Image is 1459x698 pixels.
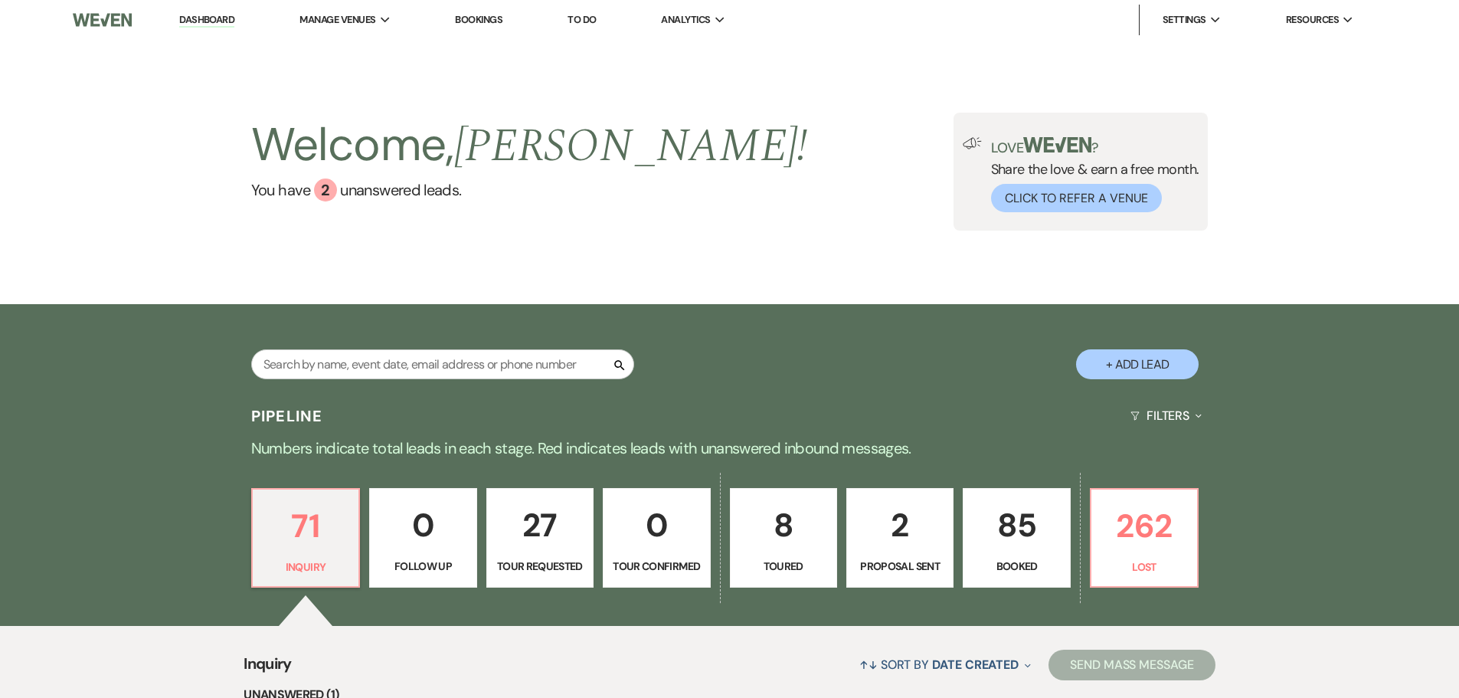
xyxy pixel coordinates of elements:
[1124,395,1208,436] button: Filters
[859,657,878,673] span: ↑↓
[1023,137,1091,152] img: weven-logo-green.svg
[314,179,337,202] div: 2
[1101,500,1188,552] p: 262
[244,652,292,685] span: Inquiry
[1101,559,1188,575] p: Lost
[846,488,954,588] a: 2Proposal Sent
[963,488,1070,588] a: 85Booked
[991,184,1162,212] button: Click to Refer a Venue
[856,558,944,575] p: Proposal Sent
[1286,12,1339,28] span: Resources
[613,500,700,551] p: 0
[730,488,837,588] a: 8Toured
[379,558,466,575] p: Follow Up
[613,558,700,575] p: Tour Confirmed
[299,12,375,28] span: Manage Venues
[251,113,808,179] h2: Welcome,
[568,13,596,26] a: To Do
[856,500,944,551] p: 2
[963,137,982,149] img: loud-speaker-illustration.svg
[379,500,466,551] p: 0
[179,13,234,28] a: Dashboard
[251,488,360,588] a: 71Inquiry
[454,111,808,182] span: [PERSON_NAME] !
[455,13,502,26] a: Bookings
[973,558,1060,575] p: Booked
[369,488,476,588] a: 0Follow Up
[740,500,827,551] p: 8
[1163,12,1206,28] span: Settings
[262,559,349,575] p: Inquiry
[853,644,1037,685] button: Sort By Date Created
[991,137,1199,155] p: Love ?
[982,137,1199,212] div: Share the love & earn a free month.
[251,179,808,202] a: You have 2 unanswered leads.
[251,405,323,427] h3: Pipeline
[740,558,827,575] p: Toured
[932,657,1019,673] span: Date Created
[496,558,584,575] p: Tour Requested
[486,488,594,588] a: 27Tour Requested
[1090,488,1199,588] a: 262Lost
[661,12,710,28] span: Analytics
[262,500,349,552] p: 71
[251,349,634,379] input: Search by name, event date, email address or phone number
[603,488,710,588] a: 0Tour Confirmed
[973,500,1060,551] p: 85
[1048,650,1215,680] button: Send Mass Message
[496,500,584,551] p: 27
[73,4,131,36] img: Weven Logo
[1076,349,1199,379] button: + Add Lead
[178,436,1281,460] p: Numbers indicate total leads in each stage. Red indicates leads with unanswered inbound messages.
